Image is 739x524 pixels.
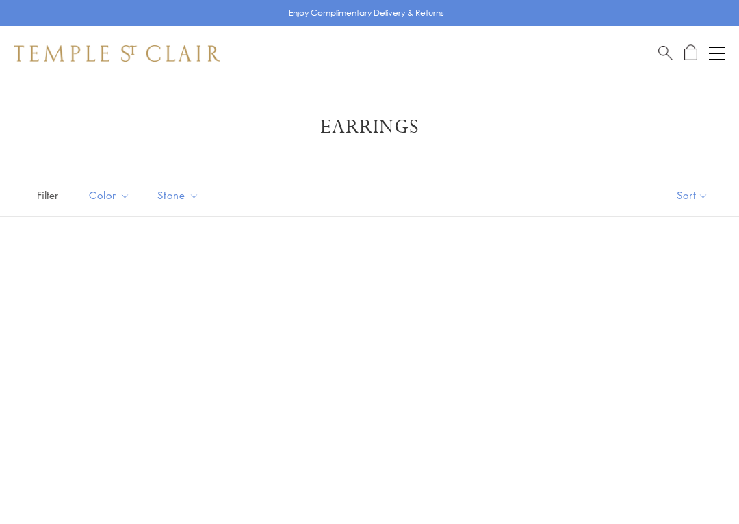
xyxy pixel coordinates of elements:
button: Show sort by [646,174,739,216]
span: Color [82,187,140,204]
button: Open navigation [709,45,725,62]
p: Enjoy Complimentary Delivery & Returns [289,6,444,20]
h1: Earrings [34,115,705,140]
button: Stone [147,180,209,211]
a: Open Shopping Bag [684,44,697,62]
img: Temple St. Clair [14,45,220,62]
button: Color [79,180,140,211]
span: Stone [151,187,209,204]
a: Search [658,44,673,62]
